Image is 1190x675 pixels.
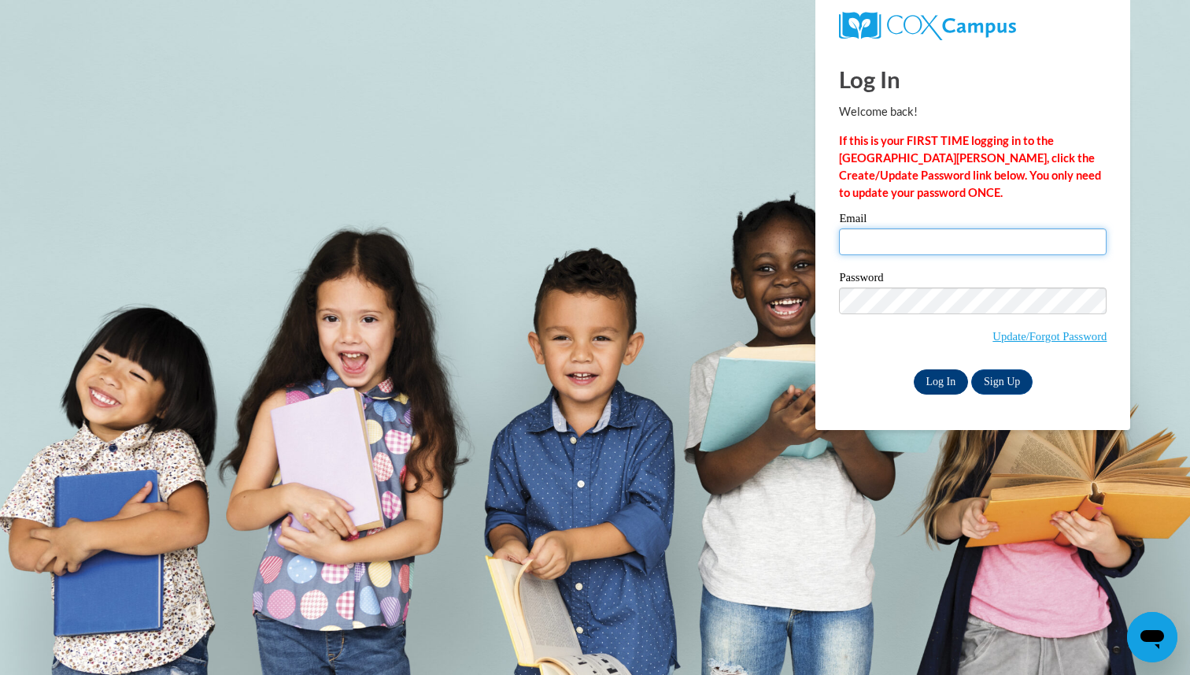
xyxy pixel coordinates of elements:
[971,369,1033,395] a: Sign Up
[992,330,1107,343] a: Update/Forgot Password
[839,272,1107,287] label: Password
[839,63,1107,95] h1: Log In
[914,369,969,395] input: Log In
[839,12,1107,40] a: COX Campus
[839,103,1107,121] p: Welcome back!
[839,134,1101,199] strong: If this is your FIRST TIME logging in to the [GEOGRAPHIC_DATA][PERSON_NAME], click the Create/Upd...
[1127,612,1177,662] iframe: Button to launch messaging window
[839,213,1107,228] label: Email
[839,12,1015,40] img: COX Campus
